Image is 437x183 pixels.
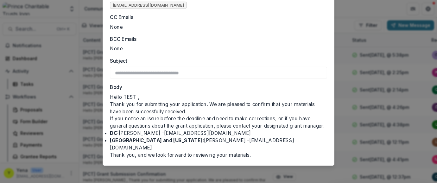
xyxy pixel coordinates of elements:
p: Thank you, and we look forward to reviewing your materials. [110,151,327,159]
label: Subject [110,57,323,64]
p: Thank you for submitting your application. We are pleased to confirm that your materials have bee... [110,101,327,115]
ul: None [110,23,327,31]
p: If you notice an issue before the deadline and need to make corrections, or if you have general q... [110,115,327,129]
ul: None [110,45,327,52]
strong: DC: [110,130,119,136]
label: BCC Emails [110,35,323,43]
a: [EMAIL_ADDRESS][DOMAIN_NAME] [110,137,294,151]
span: [EMAIL_ADDRESS][DOMAIN_NAME] [113,3,184,8]
p: [PERSON_NAME] - [110,137,327,151]
a: [EMAIL_ADDRESS][DOMAIN_NAME] [164,130,251,136]
label: Body [110,84,323,91]
label: CC Emails [110,14,323,21]
p: [PERSON_NAME] - [110,129,327,137]
strong: [GEOGRAPHIC_DATA] and [US_STATE]: [110,137,204,143]
p: Hello TEST , [110,93,327,101]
